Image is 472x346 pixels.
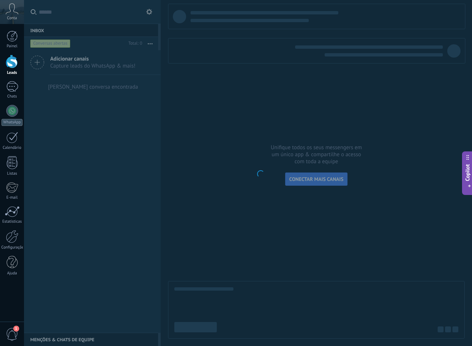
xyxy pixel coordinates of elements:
[13,326,19,332] span: 1
[1,94,23,99] div: Chats
[1,119,23,126] div: WhatsApp
[1,219,23,224] div: Estatísticas
[1,195,23,200] div: E-mail
[1,44,23,49] div: Painel
[1,245,23,250] div: Configurações
[1,145,23,150] div: Calendário
[1,171,23,176] div: Listas
[464,164,471,181] span: Copilot
[7,16,17,21] span: Conta
[1,271,23,276] div: Ajuda
[1,71,23,75] div: Leads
